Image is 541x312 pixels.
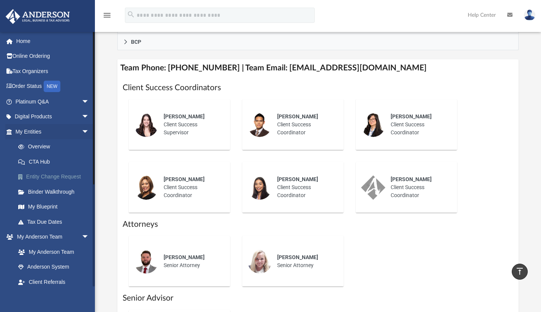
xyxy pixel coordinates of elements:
[134,175,158,200] img: thumbnail
[131,39,141,45] span: BCP
[5,94,101,109] a: Platinum Q&Aarrow_drop_down
[385,170,452,205] div: Client Success Coordinator
[5,229,97,245] a: My Anderson Teamarrow_drop_down
[5,49,101,64] a: Online Ordering
[5,64,101,79] a: Tax Organizers
[524,10,535,21] img: User Pic
[512,264,528,280] a: vertical_align_top
[391,113,432,119] span: [PERSON_NAME]
[82,109,97,125] span: arrow_drop_down
[103,14,112,20] a: menu
[11,259,97,275] a: Anderson System
[5,33,101,49] a: Home
[272,248,338,275] div: Senior Attorney
[158,170,225,205] div: Client Success Coordinator
[11,214,101,229] a: Tax Due Dates
[158,107,225,142] div: Client Success Supervisor
[134,249,158,274] img: thumbnail
[164,176,205,182] span: [PERSON_NAME]
[248,113,272,137] img: thumbnail
[277,176,318,182] span: [PERSON_NAME]
[44,81,60,92] div: NEW
[391,176,432,182] span: [PERSON_NAME]
[123,82,514,93] h1: Client Success Coordinators
[385,107,452,142] div: Client Success Coordinator
[3,9,72,24] img: Anderson Advisors Platinum Portal
[11,199,97,215] a: My Blueprint
[127,10,135,19] i: search
[248,249,272,274] img: thumbnail
[272,170,338,205] div: Client Success Coordinator
[248,175,272,200] img: thumbnail
[277,113,318,119] span: [PERSON_NAME]
[117,59,519,76] h4: Team Phone: [PHONE_NUMBER] | Team Email: [EMAIL_ADDRESS][DOMAIN_NAME]
[82,229,97,245] span: arrow_drop_down
[5,109,101,124] a: Digital Productsarrow_drop_down
[277,254,318,260] span: [PERSON_NAME]
[361,113,385,137] img: thumbnail
[103,11,112,20] i: menu
[134,113,158,137] img: thumbnail
[158,248,225,275] div: Senior Attorney
[164,254,205,260] span: [PERSON_NAME]
[11,244,93,259] a: My Anderson Team
[164,113,205,119] span: [PERSON_NAME]
[11,274,97,290] a: Client Referrals
[11,154,101,169] a: CTA Hub
[11,139,101,154] a: Overview
[82,124,97,140] span: arrow_drop_down
[11,184,101,199] a: Binder Walkthrough
[5,79,101,94] a: Order StatusNEW
[272,107,338,142] div: Client Success Coordinator
[11,169,101,185] a: Entity Change Request
[515,267,524,276] i: vertical_align_top
[117,34,519,50] a: BCP
[123,293,514,304] h1: Senior Advisor
[123,219,514,230] h1: Attorneys
[5,124,101,139] a: My Entitiesarrow_drop_down
[82,94,97,110] span: arrow_drop_down
[361,175,385,200] img: thumbnail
